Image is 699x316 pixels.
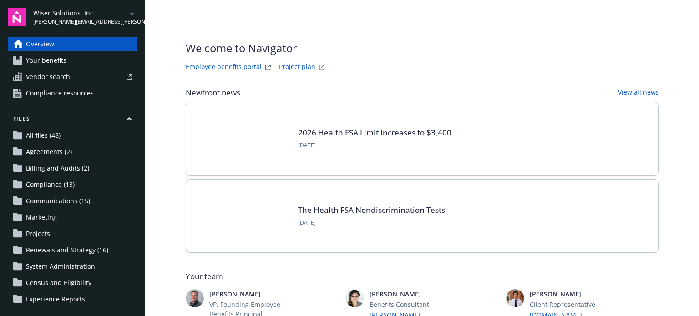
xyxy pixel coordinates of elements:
span: Client Representative [530,300,619,309]
img: navigator-logo.svg [8,8,26,26]
a: Communications (15) [8,194,137,208]
a: striveWebsite [263,62,274,73]
img: photo [186,289,204,307]
a: View all news [618,87,659,98]
span: Benefits Consultant [370,300,459,309]
a: Employee benefits portal [186,62,262,73]
span: Welcome to Navigator [186,40,327,56]
span: Overview [26,37,54,51]
img: BLOG-Card Image - Compliance - 2026 Health FSA Limit Increases to $3,400.jpg [201,117,287,161]
a: 2026 Health FSA Limit Increases to $3,400 [298,127,451,138]
span: System Administration [26,259,95,274]
span: Vendor search [26,70,70,84]
button: Files [8,115,137,126]
a: Projects [8,226,137,241]
span: Agreements (2) [26,145,72,159]
span: [PERSON_NAME] [530,289,619,299]
span: Your team [186,271,659,282]
a: The Health FSA Nondiscrimination Tests [298,205,445,215]
span: Your benefits [26,53,66,68]
span: Compliance (13) [26,177,75,192]
a: arrowDropDown [127,8,137,19]
span: [DATE] [298,219,445,227]
span: Census and Eligibility [26,276,91,290]
a: Your benefits [8,53,137,68]
a: Marketing [8,210,137,225]
a: Overview [8,37,137,51]
span: [PERSON_NAME] [370,289,459,299]
a: Billing and Audits (2) [8,161,137,176]
span: Compliance resources [26,86,94,100]
span: Experience Reports [26,292,85,306]
span: Communications (15) [26,194,90,208]
a: Experience Reports [8,292,137,306]
img: Card Image - EB Compliance Insights.png [201,194,287,238]
span: Wiser Solutions, Inc. [33,8,127,18]
span: [PERSON_NAME] [209,289,299,299]
span: Newfront news [186,87,240,98]
img: photo [506,289,524,307]
span: [DATE] [298,141,451,150]
a: Compliance (13) [8,177,137,192]
span: Projects [26,226,50,241]
button: Wiser Solutions, Inc.[PERSON_NAME][EMAIL_ADDRESS][PERSON_NAME][DOMAIN_NAME]arrowDropDown [33,8,137,26]
a: projectPlanWebsite [316,62,327,73]
a: Census and Eligibility [8,276,137,290]
img: photo [346,289,364,307]
a: Project plan [279,62,315,73]
a: Renewals and Strategy (16) [8,243,137,257]
a: Agreements (2) [8,145,137,159]
span: All files (48) [26,128,61,143]
a: Vendor search [8,70,137,84]
span: [PERSON_NAME][EMAIL_ADDRESS][PERSON_NAME][DOMAIN_NAME] [33,18,127,26]
a: System Administration [8,259,137,274]
span: Marketing [26,210,57,225]
a: Compliance resources [8,86,137,100]
a: All files (48) [8,128,137,143]
span: Renewals and Strategy (16) [26,243,108,257]
span: Billing and Audits (2) [26,161,89,176]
